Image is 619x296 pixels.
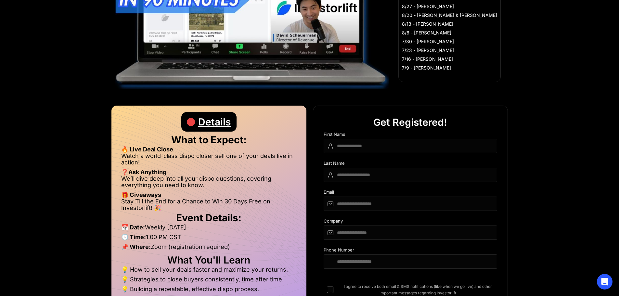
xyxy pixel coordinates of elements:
div: Company [324,219,497,225]
div: Open Intercom Messenger [597,274,613,290]
div: First Name [324,132,497,139]
li: 💡 Strategies to close buyers consistently, time after time. [121,276,297,286]
li: 💡 Building a repeatable, effective dispo process. [121,286,297,292]
li: 💡 How to sell your deals faster and maximize your returns. [121,266,297,276]
strong: 📌 Where: [121,243,151,250]
li: Zoom (registration required) [121,244,297,253]
li: We’ll dive deep into all your dispo questions, covering everything you need to know. [121,175,297,192]
div: Details [198,112,231,132]
strong: 🔥 Live Deal Close [121,146,173,153]
li: 1:00 PM CST [121,234,297,244]
li: Stay Till the End for a Chance to Win 30 Days Free on Investorlift! 🎉 [121,198,297,211]
strong: 🎁 Giveaways [121,191,161,198]
div: Email [324,190,497,197]
h2: What You'll Learn [121,257,297,263]
strong: Event Details: [176,212,241,224]
strong: What to Expect: [171,134,247,146]
strong: 🕒 Time: [121,234,146,240]
div: Get Registered! [373,112,447,132]
strong: ❓Ask Anything [121,169,166,175]
li: Watch a world-class dispo closer sell one of your deals live in action! [121,153,297,169]
div: Last Name [324,161,497,168]
div: Phone Number [324,248,497,254]
li: Weekly [DATE] [121,224,297,234]
strong: 📅 Date: [121,224,145,231]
